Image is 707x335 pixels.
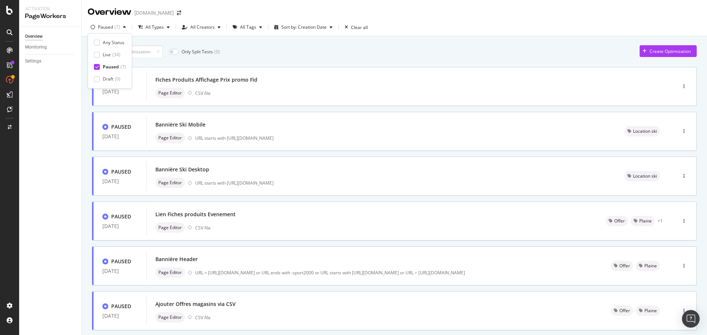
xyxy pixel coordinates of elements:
[639,219,652,223] span: Plaine
[155,267,185,278] div: neutral label
[25,33,76,40] a: Overview
[25,12,75,21] div: PageWorkers
[179,21,224,33] button: All Creators
[351,24,368,31] div: Clear all
[155,133,185,143] div: neutral label
[111,258,131,265] div: PAUSED
[25,43,47,51] div: Monitoring
[625,171,660,181] div: neutral label
[102,313,137,319] div: [DATE]
[111,303,131,310] div: PAUSED
[619,309,630,313] span: Offer
[115,25,120,29] div: ( 7 )
[155,256,198,263] div: Bannière Header
[111,123,131,131] div: PAUSED
[658,218,663,224] div: + 1
[240,25,256,29] div: All Tags
[195,180,607,186] div: URL starts with [URL][DOMAIN_NAME]
[611,261,633,271] div: neutral label
[111,168,131,175] div: PAUSED
[88,21,129,33] button: Paused(7)
[158,315,182,320] span: Page Editor
[155,312,185,322] div: neutral label
[158,136,182,140] span: Page Editor
[155,178,185,188] div: neutral label
[636,306,660,316] div: neutral label
[195,225,211,231] div: CSV file
[103,39,124,46] div: Any Status
[342,21,368,33] button: Clear all
[98,25,113,29] div: Paused
[158,91,182,95] span: Page Editor
[614,219,625,223] span: Offer
[155,166,209,173] div: Bannière Ski Desktop
[115,76,120,82] div: ( 0 )
[158,181,182,185] span: Page Editor
[155,121,205,128] div: Bannière Ski Mobile
[182,49,213,55] div: Only Split Tests
[102,223,137,229] div: [DATE]
[633,129,657,133] span: Location ski
[640,45,697,57] button: Create Optimization
[102,268,137,274] div: [DATE]
[177,10,181,15] div: arrow-right-arrow-left
[195,270,593,276] div: URL = [URL][DOMAIN_NAME] or URL ends with -sport2000 or URL starts with [URL][DOMAIN_NAME] or URL...
[650,48,691,54] div: Create Optimization
[644,309,657,313] span: Plaine
[155,76,257,83] div: Fiches Produits Affichage Prix promo Fid
[644,264,657,268] span: Plaine
[619,264,630,268] span: Offer
[195,314,211,321] div: CSV file
[25,57,76,65] a: Settings
[155,300,236,308] div: Ajouter Offres magasins via CSV
[606,216,628,226] div: neutral label
[631,216,655,226] div: neutral label
[155,211,236,218] div: Lien Fiches produits Evenement
[112,51,120,58] div: ( 34 )
[25,43,76,51] a: Monitoring
[271,21,335,33] button: Sort by: Creation Date
[102,89,137,95] div: [DATE]
[158,225,182,230] span: Page Editor
[214,49,220,55] div: ( 0 )
[25,33,43,40] div: Overview
[145,25,164,29] div: All Types
[625,126,660,136] div: neutral label
[195,90,211,96] div: CSV file
[636,261,660,271] div: neutral label
[134,9,174,17] div: [DOMAIN_NAME]
[88,6,131,18] div: Overview
[25,57,41,65] div: Settings
[103,51,111,58] div: Live
[633,174,657,178] span: Location ski
[25,6,75,12] div: Activation
[158,270,182,275] span: Page Editor
[102,178,137,184] div: [DATE]
[230,21,265,33] button: All Tags
[103,64,119,70] div: Paused
[195,135,607,141] div: URL starts with [URL][DOMAIN_NAME]
[103,76,113,82] div: Draft
[611,306,633,316] div: neutral label
[155,222,185,233] div: neutral label
[111,213,131,220] div: PAUSED
[155,88,185,98] div: neutral label
[190,25,215,29] div: All Creators
[281,25,327,29] div: Sort by: Creation Date
[102,133,137,139] div: [DATE]
[135,21,173,33] button: All Types
[682,310,700,328] div: Open Intercom Messenger
[120,64,126,70] div: ( 7 )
